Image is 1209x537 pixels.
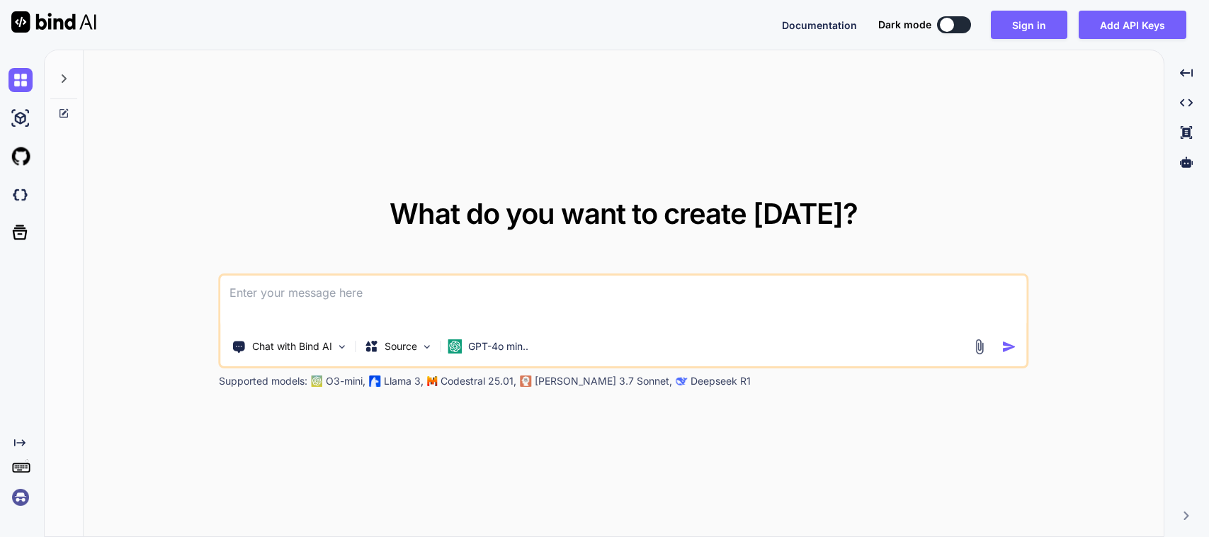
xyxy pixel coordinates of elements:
[8,145,33,169] img: githubLight
[441,374,516,388] p: Codestral 25.01,
[336,341,348,353] img: Pick Tools
[8,106,33,130] img: ai-studio
[8,183,33,207] img: darkCloudIdeIcon
[971,339,987,355] img: attachment
[312,375,323,387] img: GPT-4
[468,339,528,354] p: GPT-4o min..
[448,339,462,354] img: GPT-4o mini
[421,341,433,353] img: Pick Models
[1079,11,1186,39] button: Add API Keys
[8,485,33,509] img: signin
[219,374,307,388] p: Supported models:
[782,18,857,33] button: Documentation
[326,374,365,388] p: O3-mini,
[535,374,672,388] p: [PERSON_NAME] 3.7 Sonnet,
[370,375,381,387] img: Llama2
[782,19,857,31] span: Documentation
[521,375,532,387] img: claude
[676,375,688,387] img: claude
[878,18,931,32] span: Dark mode
[691,374,751,388] p: Deepseek R1
[385,339,417,354] p: Source
[8,68,33,92] img: chat
[991,11,1067,39] button: Sign in
[252,339,332,354] p: Chat with Bind AI
[11,11,96,33] img: Bind AI
[428,376,438,386] img: Mistral-AI
[390,196,858,231] span: What do you want to create [DATE]?
[1001,339,1016,354] img: icon
[384,374,424,388] p: Llama 3,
